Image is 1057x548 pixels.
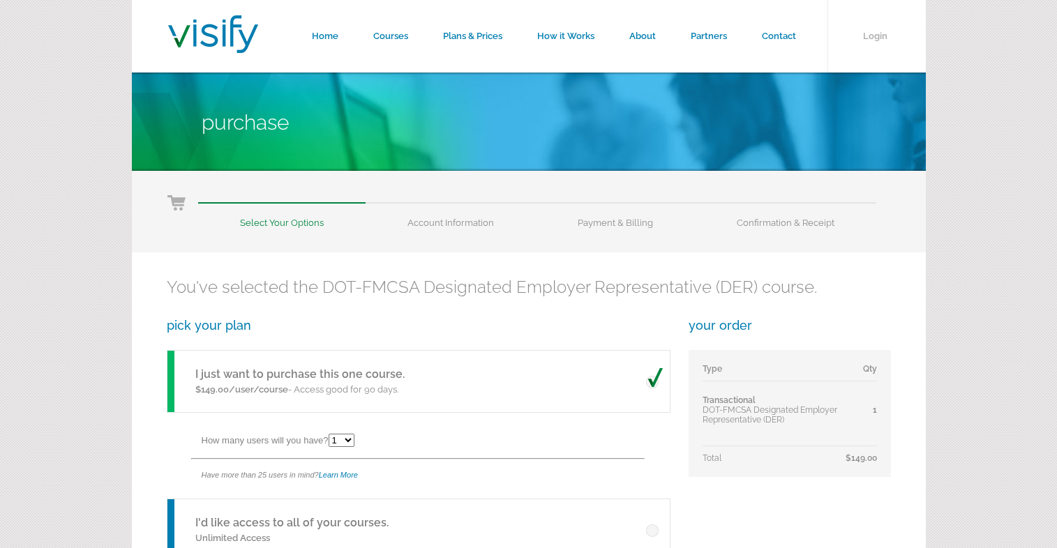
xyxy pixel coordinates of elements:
[703,405,837,425] span: DOT-FMCSA Designated Employer Representative (DER)
[202,110,289,135] span: Purchase
[695,202,876,228] li: Confirmation & Receipt
[536,202,695,228] li: Payment & Billing
[846,453,877,463] span: $149.00
[168,37,258,57] a: Visify Training
[703,395,756,405] span: Transactional
[846,405,877,415] div: 1
[167,277,891,297] h2: You've selected the DOT-FMCSA Designated Employer Representative (DER) course.
[202,459,669,491] div: Have more than 25 users in mind?
[195,383,405,397] p: - Access good for 90 days.
[195,384,288,395] span: $149.00/user/course
[703,364,846,381] td: Type
[319,471,358,479] a: Learn More
[195,366,405,383] h5: I just want to purchase this one course.
[689,318,891,333] h3: your order
[167,318,669,333] h3: pick your plan
[198,202,366,228] li: Select Your Options
[703,446,846,464] td: Total
[202,427,669,458] div: How many users will you have?
[168,15,258,53] img: Visify Training
[366,202,536,228] li: Account Information
[195,516,389,529] a: I'd like access to all of your courses.
[846,364,877,381] td: Qty
[195,533,270,543] span: Unlimited Access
